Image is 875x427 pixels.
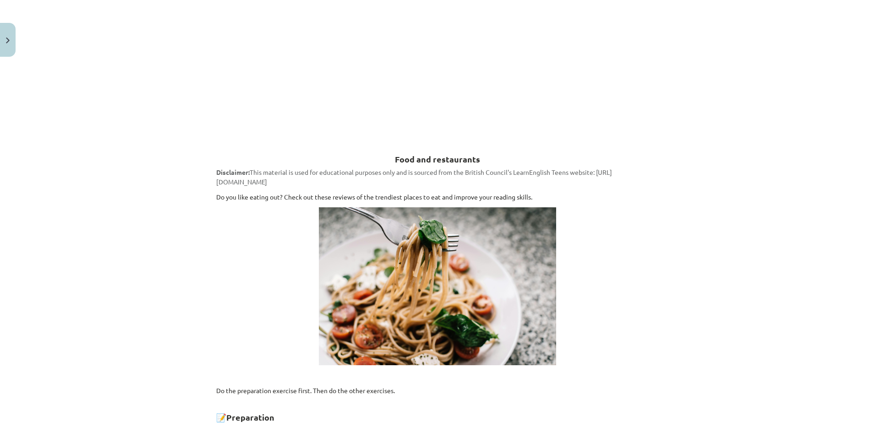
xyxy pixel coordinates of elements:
span: This material is used for educational purposes only and is sourced from the British Council's Lea... [216,168,612,186]
strong: Disclaimer: [216,168,250,176]
p: Do the preparation exercise first. Then do the other exercises. [216,386,659,395]
p: Do you like eating out? Check out these reviews of the trendiest places to eat and improve your r... [216,192,659,202]
strong: Food and restaurants [395,154,480,164]
h2: 📝 [216,401,659,423]
strong: Preparation [226,412,274,422]
img: icon-close-lesson-0947bae3869378f0d4975bcd49f059093ad1ed9edebbc8119c70593378902aed.svg [6,38,10,43]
